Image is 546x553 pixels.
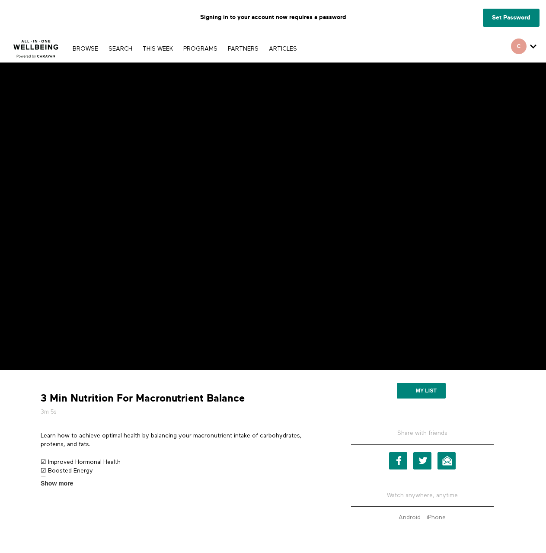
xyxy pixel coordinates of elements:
[399,514,421,521] strong: Android
[351,485,493,507] h5: Watch anywhere, anytime
[396,514,423,521] a: Android
[138,46,177,52] a: THIS WEEK
[413,452,431,469] a: Twitter
[104,46,137,52] a: Search
[504,35,543,62] div: Secondary
[389,452,407,469] a: Facebook
[41,458,326,484] p: ☑ Improved Hormonal Health ☑ Boosted Energy ☑ Increased Vitamin Intake
[425,514,448,521] a: iPhone
[41,479,73,488] span: Show more
[41,408,326,416] h5: 3m 5s
[437,452,456,469] a: Email
[41,431,326,449] p: Learn how to achieve optimal health by balancing your macronutrient intake of carbohydrates, prot...
[10,33,62,59] img: CARAVAN
[6,6,540,28] p: Signing in to your account now requires a password
[397,383,446,399] button: My list
[351,429,493,444] h5: Share with friends
[427,514,446,521] strong: iPhone
[265,46,301,52] a: ARTICLES
[483,9,540,27] a: Set Password
[41,392,245,405] strong: 3 Min Nutrition For Macronutrient Balance
[68,46,102,52] a: Browse
[179,46,222,52] a: PROGRAMS
[68,44,301,53] nav: Primary
[224,46,263,52] a: PARTNERS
